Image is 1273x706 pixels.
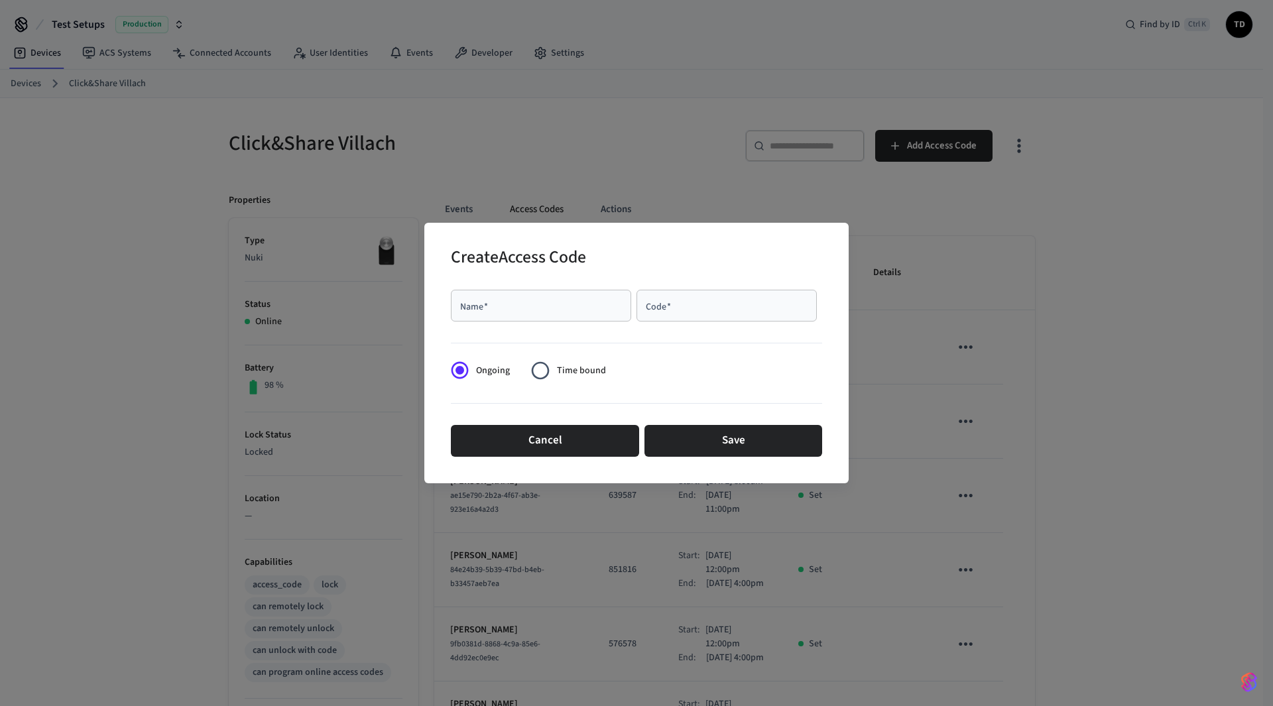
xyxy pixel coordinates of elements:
span: Time bound [557,364,606,378]
img: SeamLogoGradient.69752ec5.svg [1241,672,1257,693]
button: Cancel [451,425,639,457]
span: Ongoing [476,364,510,378]
button: Save [644,425,822,457]
h2: Create Access Code [451,239,586,279]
